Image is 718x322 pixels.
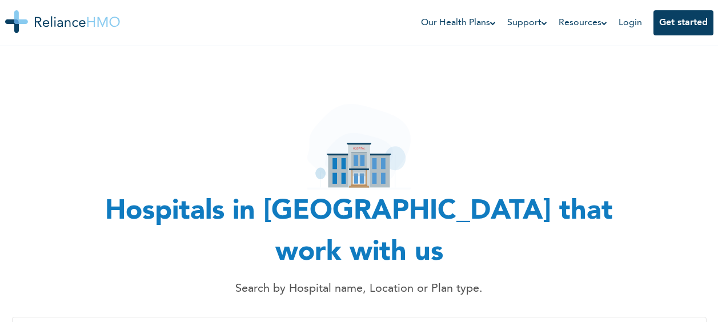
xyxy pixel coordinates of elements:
[307,104,411,190] img: hospital_icon.svg
[507,16,547,30] a: Support
[619,18,642,27] a: Login
[5,10,120,33] img: Reliance HMO's Logo
[559,16,607,30] a: Resources
[653,10,713,35] button: Get started
[102,280,616,297] p: Search by Hospital name, Location or Plan type.
[421,16,496,30] a: Our Health Plans
[74,191,645,273] h1: Hospitals in [GEOGRAPHIC_DATA] that work with us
